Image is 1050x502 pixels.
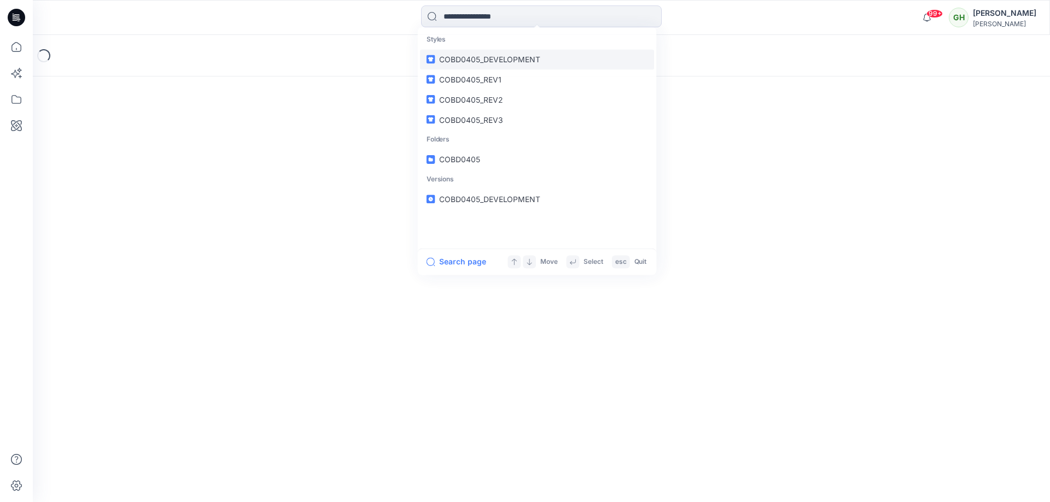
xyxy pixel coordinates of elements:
[973,7,1036,20] div: [PERSON_NAME]
[540,256,558,267] p: Move
[420,169,654,189] p: Versions
[420,109,654,129] a: COBD0405_REV3
[427,256,486,269] button: Search page
[439,115,503,124] span: COBD0405_REV3
[439,55,540,64] span: COBD0405_DEVELOPMENT
[973,20,1036,28] div: [PERSON_NAME]
[439,155,480,164] span: COBD0405
[420,29,654,49] p: Styles
[439,95,503,104] span: COBD0405_REV2
[420,69,654,90] a: COBD0405_REV1
[420,90,654,110] a: COBD0405_REV2
[949,8,969,27] div: GH
[420,149,654,169] a: COBD0405
[420,129,654,149] p: Folders
[634,256,647,267] p: Quit
[584,256,603,267] p: Select
[420,49,654,69] a: COBD0405_DEVELOPMENT
[420,189,654,209] a: COBD0405_DEVELOPMENT
[926,9,943,18] span: 99+
[439,194,540,204] span: COBD0405_DEVELOPMENT
[615,256,627,267] p: esc
[439,75,501,84] span: COBD0405_REV1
